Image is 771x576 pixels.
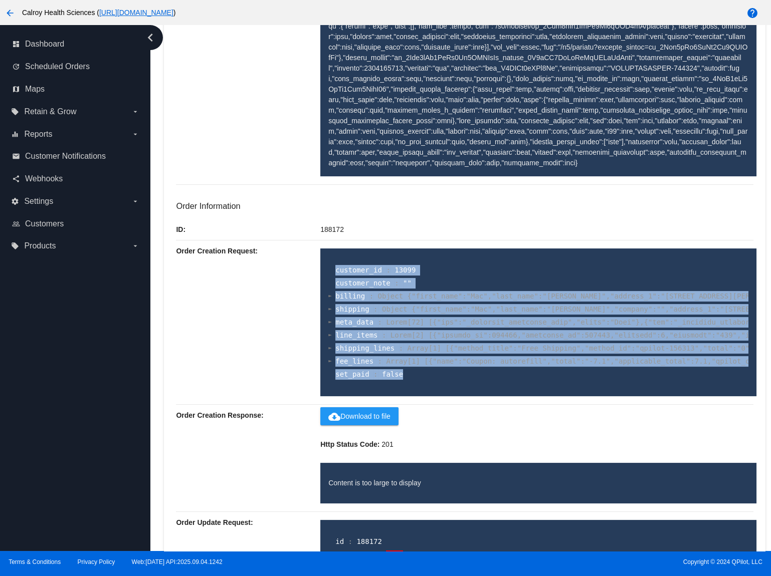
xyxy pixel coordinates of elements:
i: update [12,63,20,71]
span: : [378,357,382,365]
a: Terms & Conditions [9,558,61,565]
p: Order Update Request: [176,512,320,533]
i: chevron_left [142,30,158,46]
mat-icon: arrow_back [4,7,16,19]
span: : [378,318,382,326]
span: customer_note [335,279,391,287]
span: Array[1] [{"method_title":"Free Shipping","method_id":"qpilot-156313","total":"0"}] [408,344,758,352]
i: map [12,85,20,93]
a: [URL][DOMAIN_NAME] [99,9,173,17]
span: 13099 [395,266,416,274]
span: Calroy Health Sciences ( ) [22,9,176,17]
i: arrow_drop_down [131,197,139,205]
span: : [378,550,382,558]
span: Scheduled Orders [25,62,90,71]
span: Webhooks [25,174,63,183]
span: : [399,344,403,352]
a: Web:[DATE] API:2025.09.04.1242 [132,558,223,565]
span: line_items [335,331,377,339]
span: Customers [25,219,64,228]
span: Download to file [328,412,391,420]
span: billing [335,292,365,300]
span: "" [403,279,412,287]
span: fee_lines [335,357,373,365]
span: set_paid [335,370,369,378]
p: Order Creation Response: [176,405,320,426]
span: : [348,537,352,545]
a: dashboard Dashboard [12,36,139,52]
a: map Maps [12,81,139,97]
mat-icon: cloud_download [328,411,340,423]
a: update Scheduled Orders [12,59,139,75]
mat-icon: help [746,7,758,19]
i: arrow_drop_down [131,108,139,116]
i: local_offer [11,242,19,250]
p: ID: [176,219,320,240]
span: meta_data [335,318,373,326]
span: 188172 [356,537,382,545]
a: share Webhooks [12,171,139,187]
a: email Customer Notifications [12,148,139,164]
span: id [335,537,344,545]
span: Maps [25,85,45,94]
i: arrow_drop_down [131,242,139,250]
i: local_offer [11,108,19,116]
span: Copyright © 2024 QPilot, LLC [394,558,762,565]
span: : [369,292,373,300]
i: arrow_drop_down [131,130,139,138]
i: email [12,152,20,160]
span: parent_id [335,550,373,558]
strong: Http Status Code: [320,440,379,448]
a: Privacy Policy [78,558,115,565]
span: Products [24,241,56,250]
span: false [382,370,403,378]
i: people_outline [12,220,20,228]
span: shipping [335,305,369,313]
span: : [395,279,399,287]
span: Retain & Grow [24,107,76,116]
span: : [382,331,386,339]
span: null [386,550,403,558]
h3: Order Information [176,201,753,211]
i: share [12,175,20,183]
span: Reports [24,130,52,139]
i: equalizer [11,130,19,138]
span: : [386,266,390,274]
span: Settings [24,197,53,206]
span: Dashboard [25,40,64,49]
i: settings [11,197,19,205]
span: 201 [381,440,393,448]
span: customer_id [335,266,382,274]
span: : [373,370,377,378]
a: people_outline Customers [12,216,139,232]
span: 188172 [320,225,344,233]
p: Order Creation Request: [176,240,320,261]
i: dashboard [12,40,20,48]
p: Content is too large to display [328,478,748,488]
span: shipping_lines [335,344,395,352]
span: Customer Notifications [25,152,106,161]
span: : [373,305,377,313]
